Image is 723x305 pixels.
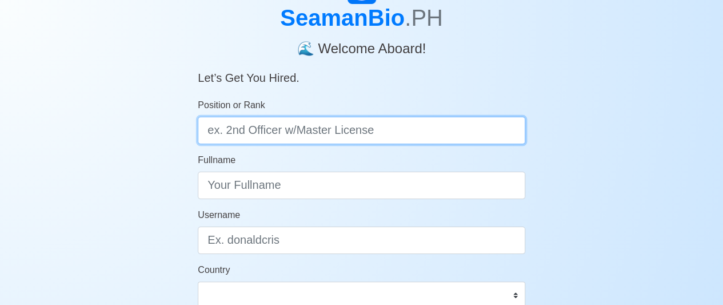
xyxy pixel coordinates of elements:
[198,57,525,85] h5: Let’s Get You Hired.
[198,210,240,220] span: Username
[198,172,525,199] input: Your Fullname
[405,5,443,30] span: .PH
[198,227,525,254] input: Ex. donaldcris
[198,263,230,277] label: Country
[198,31,525,57] h4: 🌊 Welcome Aboard!
[198,4,525,31] h1: SeamanBio
[198,155,235,165] span: Fullname
[198,100,265,110] span: Position or Rank
[198,117,525,144] input: ex. 2nd Officer w/Master License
